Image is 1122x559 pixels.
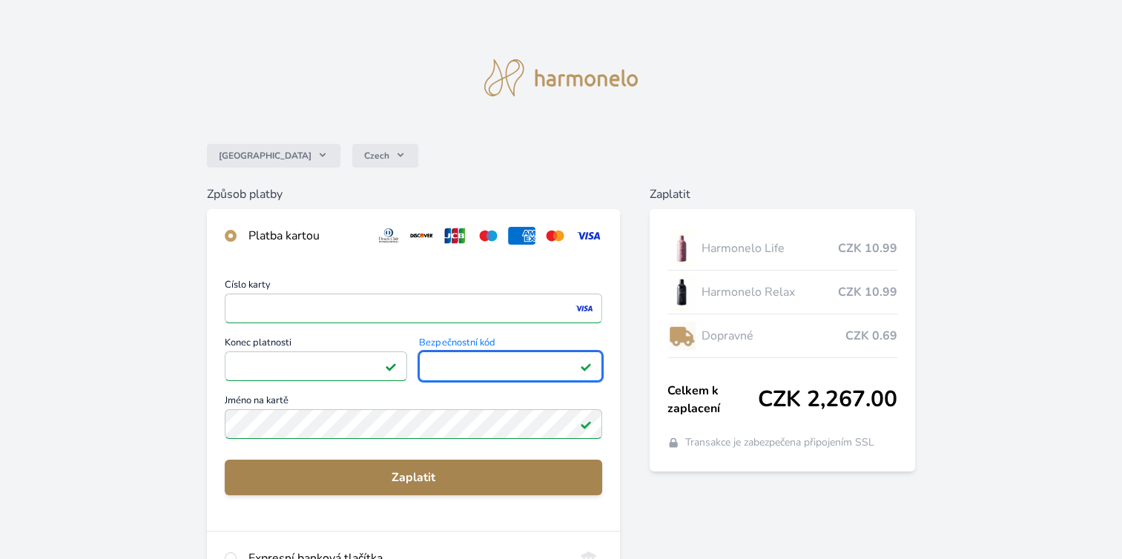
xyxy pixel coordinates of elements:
[375,227,403,245] img: diners.svg
[237,469,590,486] span: Zaplatit
[364,150,389,162] span: Czech
[541,227,569,245] img: mc.svg
[508,227,535,245] img: amex.svg
[219,150,311,162] span: [GEOGRAPHIC_DATA]
[667,274,696,311] img: CLEAN_RELAX_se_stinem_x-lo.jpg
[758,386,897,413] span: CZK 2,267.00
[225,338,408,351] span: Konec platnosti
[845,327,897,345] span: CZK 0.69
[207,185,620,203] h6: Způsob platby
[225,460,602,495] button: Zaplatit
[838,283,897,301] span: CZK 10.99
[248,227,363,245] div: Platba kartou
[575,227,602,245] img: visa.svg
[475,227,502,245] img: maestro.svg
[225,409,602,439] input: Jméno na kartěPlatné pole
[419,338,602,351] span: Bezpečnostní kód
[385,360,397,372] img: Platné pole
[225,280,602,294] span: Číslo karty
[685,435,874,450] span: Transakce je zabezpečena připojením SSL
[702,283,838,301] span: Harmonelo Relax
[702,327,845,345] span: Dopravné
[231,356,401,377] iframe: Iframe pro datum vypršení platnosti
[352,144,418,168] button: Czech
[408,227,435,245] img: discover.svg
[441,227,469,245] img: jcb.svg
[580,418,592,430] img: Platné pole
[231,298,595,319] iframe: Iframe pro číslo karty
[667,230,696,267] img: CLEAN_LIFE_se_stinem_x-lo.jpg
[667,382,758,417] span: Celkem k zaplacení
[225,396,602,409] span: Jméno na kartě
[484,59,638,96] img: logo.svg
[667,317,696,354] img: delivery-lo.png
[650,185,915,203] h6: Zaplatit
[574,302,594,315] img: visa
[702,239,838,257] span: Harmonelo Life
[426,356,595,377] iframe: Iframe pro bezpečnostní kód
[580,360,592,372] img: Platné pole
[838,239,897,257] span: CZK 10.99
[207,144,340,168] button: [GEOGRAPHIC_DATA]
